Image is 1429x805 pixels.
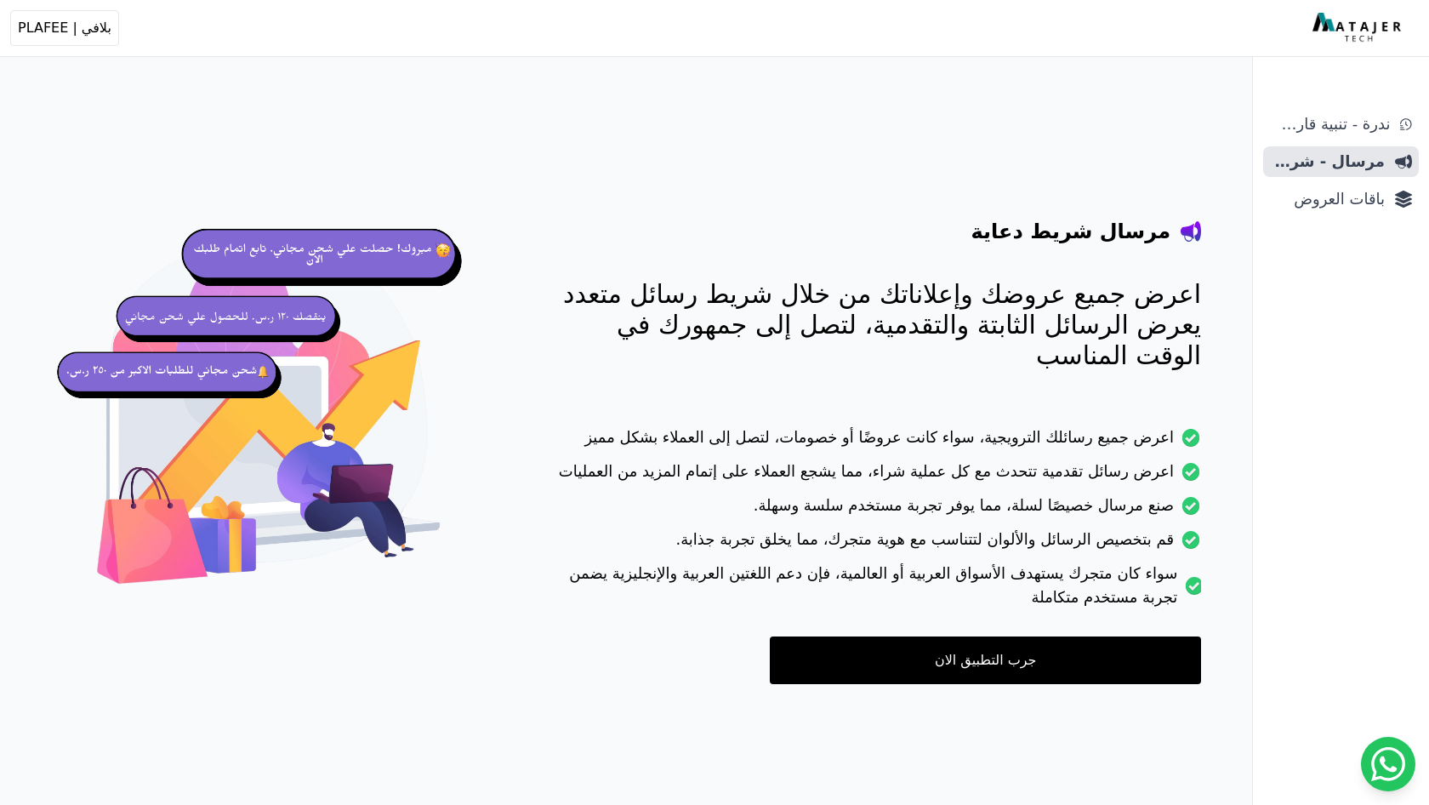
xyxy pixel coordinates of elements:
[555,528,1201,562] li: قم بتخصيص الرسائل والألوان لتتناسب مع هوية متجرك، مما يخلق تجربة جذابة.
[1312,13,1405,43] img: MatajerTech Logo
[555,494,1201,528] li: صنع مرسال خصيصًا لسلة، مما يوفر تجربة مستخدم سلسة وسهلة.
[51,204,487,640] img: hero
[770,637,1201,684] a: جرب التطبيق الان
[555,425,1201,460] li: اعرض جميع رسائلك الترويجية، سواء كانت عروضًا أو خصومات، لتصل إلى العملاء بشكل مميز
[555,562,1201,619] li: سواء كان متجرك يستهدف الأسواق العربية أو العالمية، فإن دعم اللغتين العربية والإنجليزية يضمن تجربة...
[1270,187,1385,211] span: باقات العروض
[555,279,1201,371] p: اعرض جميع عروضك وإعلاناتك من خلال شريط رسائل متعدد يعرض الرسائل الثابتة والتقدمية، لتصل إلى جمهور...
[1270,150,1385,174] span: مرسال - شريط دعاية
[1270,112,1390,136] span: ندرة - تنبية قارب علي النفاذ
[555,460,1201,494] li: اعرض رسائل تقدمية تتحدث مع كل عملية شراء، مما يشجع العملاء على إتمام المزيد من العمليات
[18,18,111,38] span: بلافي | PLAFEE
[971,218,1170,245] h4: مرسال شريط دعاية
[10,10,119,46] button: بلافي | PLAFEE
